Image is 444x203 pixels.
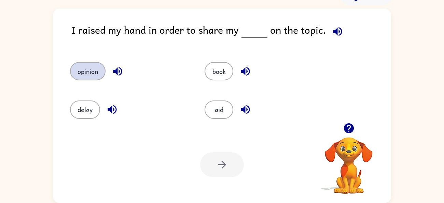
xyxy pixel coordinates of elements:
div: I raised my hand in order to share my on the topic. [71,22,391,48]
button: book [205,62,233,80]
button: opinion [70,62,106,80]
button: delay [70,100,100,119]
video: Your browser must support playing .mp4 files to use Literably. Please try using another browser. [315,127,383,195]
button: aid [205,100,233,119]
